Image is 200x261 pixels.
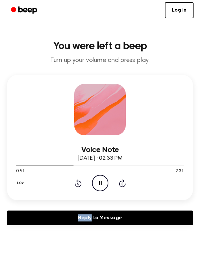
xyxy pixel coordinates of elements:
[77,156,123,161] span: [DATE] · 02:33 PM
[5,57,195,65] p: Turn up your volume and press play.
[6,4,43,17] a: Beep
[16,168,25,175] span: 0:51
[5,41,195,51] h1: You were left a beep
[165,2,194,18] a: Log in
[16,178,26,189] button: 1.0x
[175,168,184,175] span: 2:31
[16,146,184,154] h3: Voice Note
[7,211,193,225] a: Reply to Message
